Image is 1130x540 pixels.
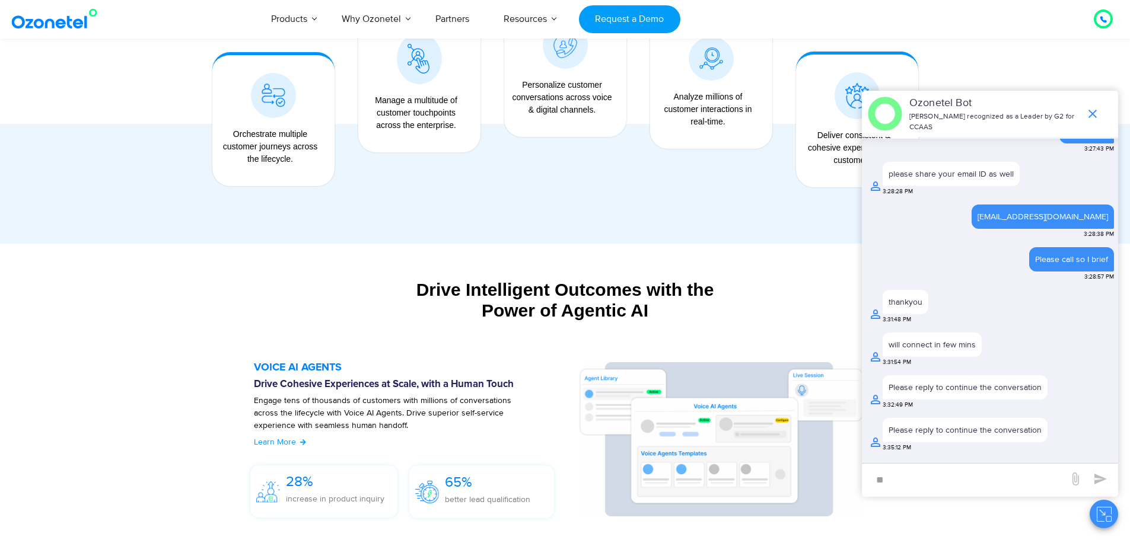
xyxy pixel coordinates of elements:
[1084,273,1114,282] span: 3:28:57 PM
[445,493,530,506] p: better lead qualification
[286,493,384,505] p: increase in product inquiry
[364,94,469,132] div: Manage a multitude of customer touchpoints across the enterprise.
[868,97,902,131] img: header
[952,462,1030,474] span: Agent ended Chat
[889,168,1014,180] div: please share your email ID as well
[889,296,922,308] div: thankyou
[883,443,911,452] span: 3:35:12 PM
[1035,253,1108,266] div: Please call so I brief
[889,338,976,351] div: will connect in few mins
[445,474,472,491] span: 65%
[883,358,911,367] span: 3:31:54 PM
[254,437,296,447] span: Learn More
[254,394,537,444] p: Engage tens of thousands of customers with millions of conversations across the lifecycle with Vo...
[256,481,280,503] img: 28%
[1081,102,1104,126] span: end chat or minimize
[889,424,1042,436] div: Please reply to continue the conversation
[254,436,307,448] a: Learn More
[254,362,566,373] h5: VOICE AI AGENTS
[889,381,1042,394] div: Please reply to continue the conversation
[978,210,1108,223] a: [EMAIL_ADDRESS][DOMAIN_NAME]
[802,129,906,167] div: Deliver consistent & cohesive experiences for customers.
[909,95,1080,111] p: Ozonetel Bot
[656,91,760,128] div: Analyze millions of customer interactions in real-time.
[218,128,323,165] div: Orchestrate multiple customer journeys across the lifecycle.
[286,473,313,490] span: 28%
[254,379,566,391] h6: Drive Cohesive Experiences at Scale, with a Human Touch
[909,111,1080,133] p: [PERSON_NAME] recognized as a Leader by G2 for CCAAS
[883,187,913,196] span: 3:28:28 PM
[883,401,913,410] span: 3:32:49 PM
[1090,500,1118,528] button: Close chat
[1084,145,1114,154] span: 3:27:43 PM
[1084,230,1114,239] span: 3:28:38 PM
[510,79,615,116] div: Personalize customer conversations across voice & digital channels.
[883,315,911,324] span: 3:31:48 PM
[200,279,930,321] div: Drive Intelligent Outcomes with the Power of Agentic AI
[868,469,1062,491] div: new-msg-input
[579,5,680,33] a: Request a Demo
[415,481,439,503] img: 65%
